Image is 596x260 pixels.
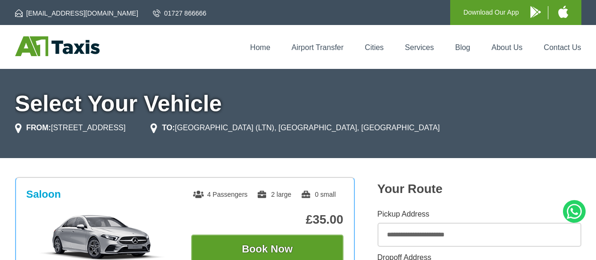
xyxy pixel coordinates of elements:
[292,43,344,51] a: Airport Transfer
[405,43,434,51] a: Services
[15,122,126,134] li: [STREET_ADDRESS]
[301,191,336,198] span: 0 small
[191,212,344,227] p: £35.00
[162,124,175,132] strong: TO:
[15,36,100,56] img: A1 Taxis St Albans LTD
[26,188,61,201] h3: Saloon
[26,124,51,132] strong: FROM:
[378,182,581,196] h2: Your Route
[378,210,581,218] label: Pickup Address
[257,191,291,198] span: 2 large
[153,8,207,18] a: 01727 866666
[558,6,568,18] img: A1 Taxis iPhone App
[455,43,470,51] a: Blog
[15,92,581,115] h1: Select Your Vehicle
[250,43,270,51] a: Home
[492,43,523,51] a: About Us
[463,7,519,18] p: Download Our App
[530,6,541,18] img: A1 Taxis Android App
[151,122,440,134] li: [GEOGRAPHIC_DATA] (LTN), [GEOGRAPHIC_DATA], [GEOGRAPHIC_DATA]
[544,43,581,51] a: Contact Us
[15,8,138,18] a: [EMAIL_ADDRESS][DOMAIN_NAME]
[365,43,384,51] a: Cities
[193,191,248,198] span: 4 Passengers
